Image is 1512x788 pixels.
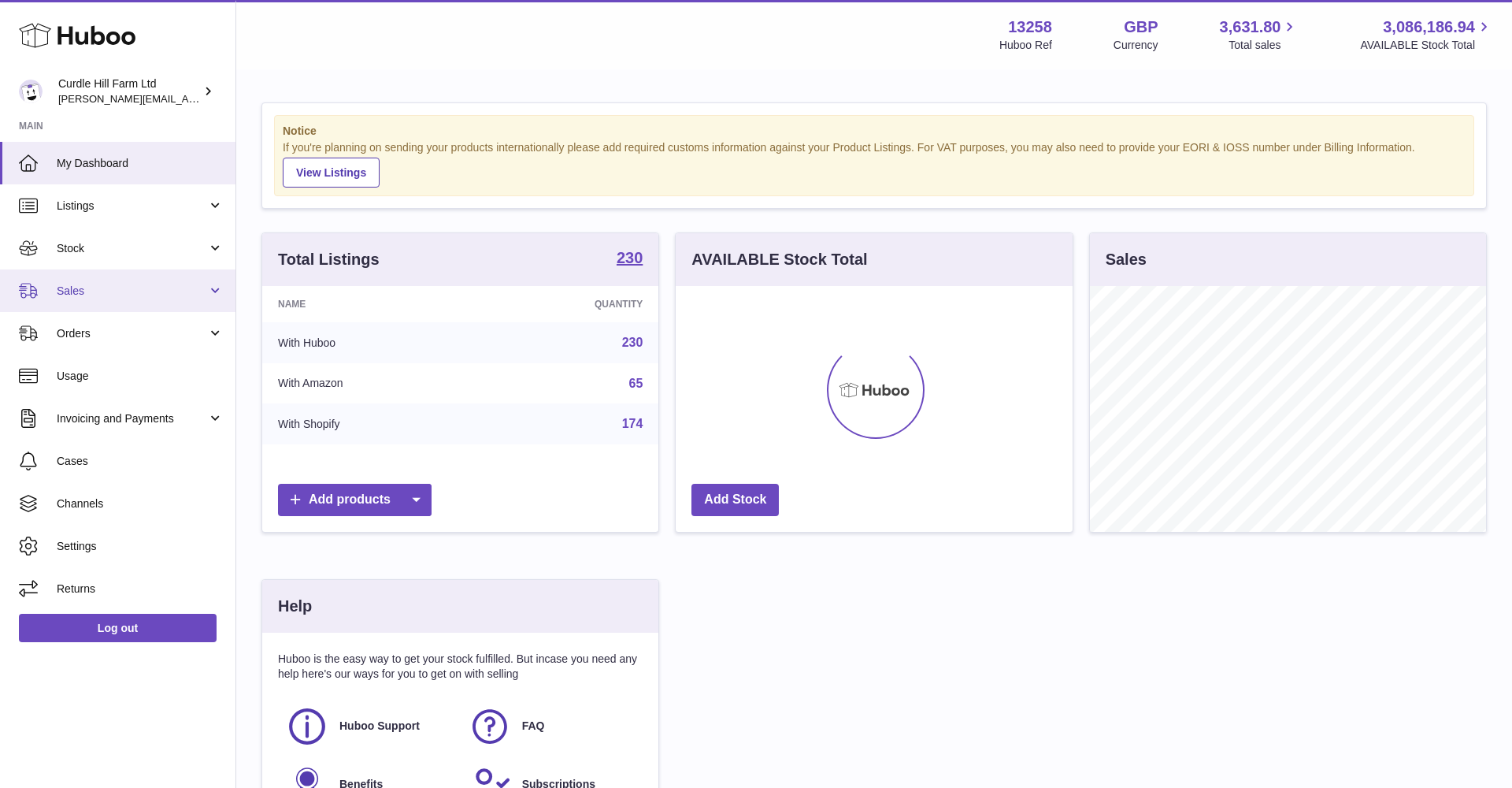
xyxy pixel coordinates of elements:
[57,241,207,256] span: Stock
[57,411,207,426] span: Invoicing and Payments
[629,377,643,390] a: 65
[1124,17,1158,38] strong: GBP
[1114,38,1158,53] div: Currency
[57,454,224,469] span: Cases
[691,484,779,516] a: Add Stock
[622,336,643,349] a: 230
[19,80,43,103] img: miranda@diddlysquatfarmshop.com
[57,369,224,384] span: Usage
[262,286,479,322] th: Name
[278,596,312,617] h3: Help
[57,539,224,554] span: Settings
[999,38,1052,53] div: Huboo Ref
[522,719,545,734] span: FAQ
[283,140,1466,188] div: If you're planning on sending your products internationally please add required customs informati...
[1228,38,1299,53] span: Total sales
[58,76,200,106] div: Curdle Hill Farm Ltd
[58,92,316,105] span: [PERSON_NAME][EMAIL_ADDRESS][DOMAIN_NAME]
[286,705,453,748] a: Huboo Support
[469,705,636,748] a: FAQ
[617,250,643,266] strong: 230
[1220,17,1281,38] span: 3,631.80
[479,286,658,322] th: Quantity
[622,417,643,430] a: 174
[283,124,1466,139] strong: Notice
[57,582,224,597] span: Returns
[57,199,207,214] span: Listings
[262,403,479,444] td: With Shopify
[1360,38,1493,53] span: AVAILABLE Stock Total
[1106,249,1147,270] h3: Sales
[1220,17,1299,53] a: 3,631.80 Total sales
[278,484,432,516] a: Add products
[57,326,207,341] span: Orders
[691,249,867,270] h3: AVAILABLE Stock Total
[262,363,479,404] td: With Amazon
[339,719,420,734] span: Huboo Support
[1383,17,1475,38] span: 3,086,186.94
[57,284,207,299] span: Sales
[1360,17,1493,53] a: 3,086,186.94 AVAILABLE Stock Total
[19,614,217,642] a: Log out
[262,322,479,363] td: With Huboo
[278,652,643,682] p: Huboo is the easy way to get your stock fulfilled. But incase you need any help here's our ways f...
[1008,17,1052,38] strong: 13258
[278,249,380,270] h3: Total Listings
[617,250,643,269] a: 230
[283,158,380,188] a: View Listings
[57,496,224,511] span: Channels
[57,156,224,171] span: My Dashboard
